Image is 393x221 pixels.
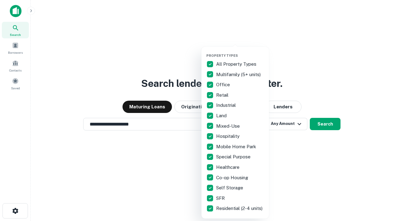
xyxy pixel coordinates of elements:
p: Industrial [216,102,237,109]
p: Hospitality [216,133,241,140]
p: Healthcare [216,164,241,171]
span: Property Types [206,54,238,57]
p: Office [216,81,231,88]
p: All Property Types [216,60,258,68]
iframe: Chat Widget [362,172,393,201]
p: Mobile Home Park [216,143,257,150]
p: SFR [216,195,226,202]
p: Land [216,112,228,119]
p: Multifamily (5+ units) [216,71,262,78]
p: Residential (2-4 units) [216,205,264,212]
p: Retail [216,91,230,99]
p: Mixed-Use [216,122,241,130]
p: Special Purpose [216,153,252,161]
p: Self Storage [216,184,244,192]
p: Co-op Housing [216,174,249,181]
